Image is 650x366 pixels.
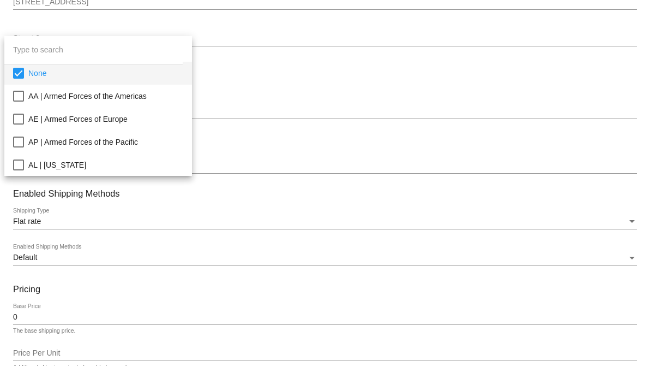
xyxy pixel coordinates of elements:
[28,85,183,108] span: AA | Armed Forces of the Americas
[28,154,183,176] span: AL | [US_STATE]
[28,62,183,85] span: None
[4,36,183,64] input: dropdown search
[28,108,183,131] span: AE | Armed Forces of Europe
[28,131,183,154] span: AP | Armed Forces of the Pacific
